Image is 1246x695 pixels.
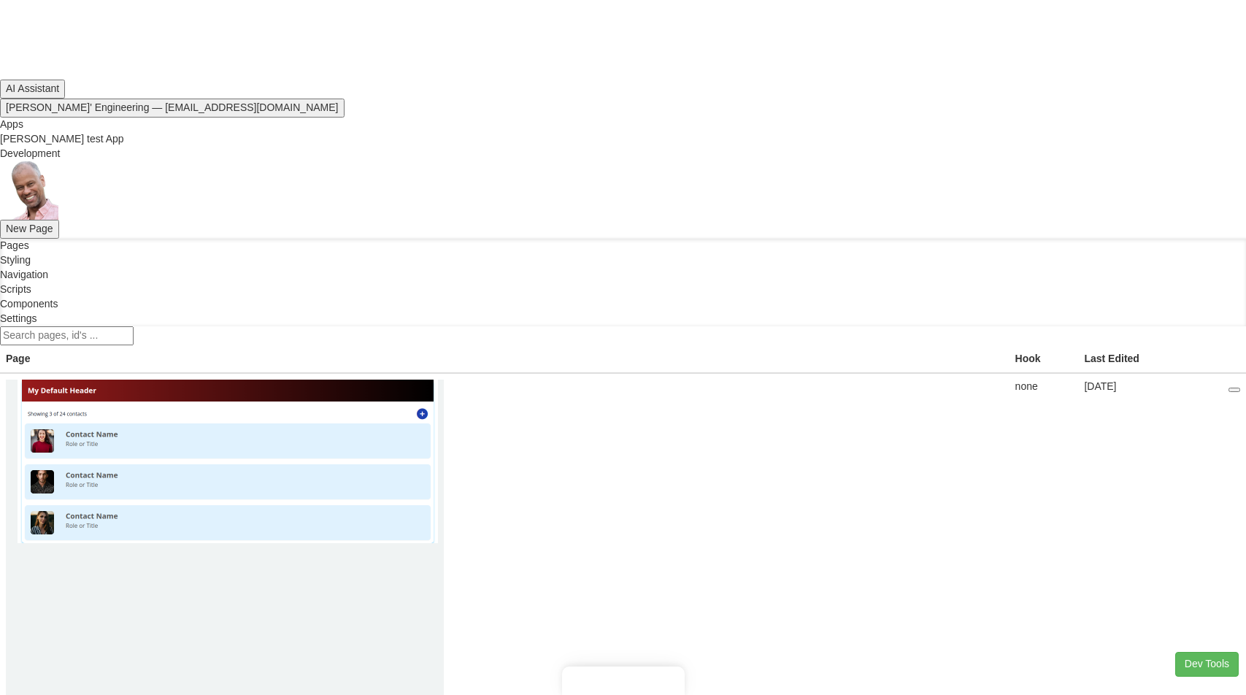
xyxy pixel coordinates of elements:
span: AI Assistant [6,82,59,94]
button: Options [1228,388,1240,392]
button: Dev Tools [1175,652,1239,677]
span: Hook [1015,353,1041,364]
span: Page [6,353,30,364]
span: [PERSON_NAME]' Engineering — [6,101,162,113]
span: [EMAIL_ADDRESS][DOMAIN_NAME] [165,101,338,113]
div: none [1015,380,1073,394]
span: Last Edited [1084,353,1139,364]
span: [DATE] [1084,380,1116,392]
